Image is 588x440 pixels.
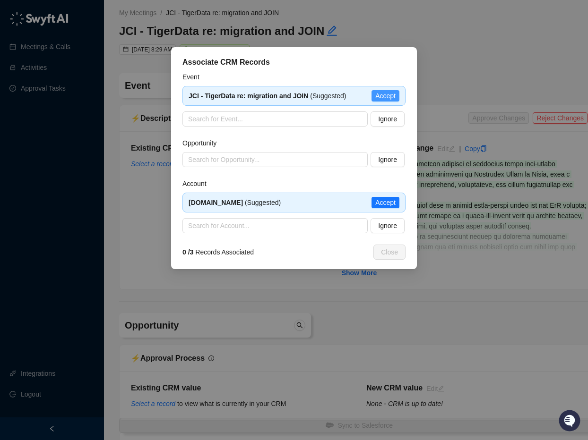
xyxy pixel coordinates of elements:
[371,218,405,233] button: Ignore
[19,132,35,142] span: Docs
[9,38,172,53] p: Welcome 👋
[182,178,213,189] label: Account
[189,92,346,100] span: (Suggested)
[378,114,397,124] span: Ignore
[9,53,172,68] h2: How can we help?
[189,199,243,206] strong: [DOMAIN_NAME]
[371,111,405,127] button: Ignore
[32,95,120,102] div: We're available if you need us!
[378,220,397,231] span: Ignore
[182,72,206,82] label: Event
[6,128,39,145] a: 📚Docs
[372,90,399,102] button: Accept
[9,133,17,141] div: 📚
[9,85,26,102] img: 5124521997842_fc6d7dfcefe973c2e489_88.png
[67,155,114,162] a: Powered byPylon
[43,133,50,141] div: 📶
[375,91,396,101] span: Accept
[189,92,308,100] strong: JCI - TigerData re: migration and JOIN
[32,85,155,95] div: Start new chat
[378,154,397,165] span: Ignore
[9,9,28,28] img: Swyft AI
[372,197,399,208] button: Accept
[94,155,114,162] span: Pylon
[375,197,396,208] span: Accept
[558,409,583,434] iframe: Open customer support
[182,248,193,256] strong: 0 / 3
[182,57,406,68] div: Associate CRM Records
[39,128,77,145] a: 📶Status
[371,152,405,167] button: Ignore
[373,245,406,260] button: Close
[182,138,223,148] label: Opportunity
[161,88,172,100] button: Start new chat
[189,199,281,206] span: (Suggested)
[182,247,254,257] span: Records Associated
[52,132,73,142] span: Status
